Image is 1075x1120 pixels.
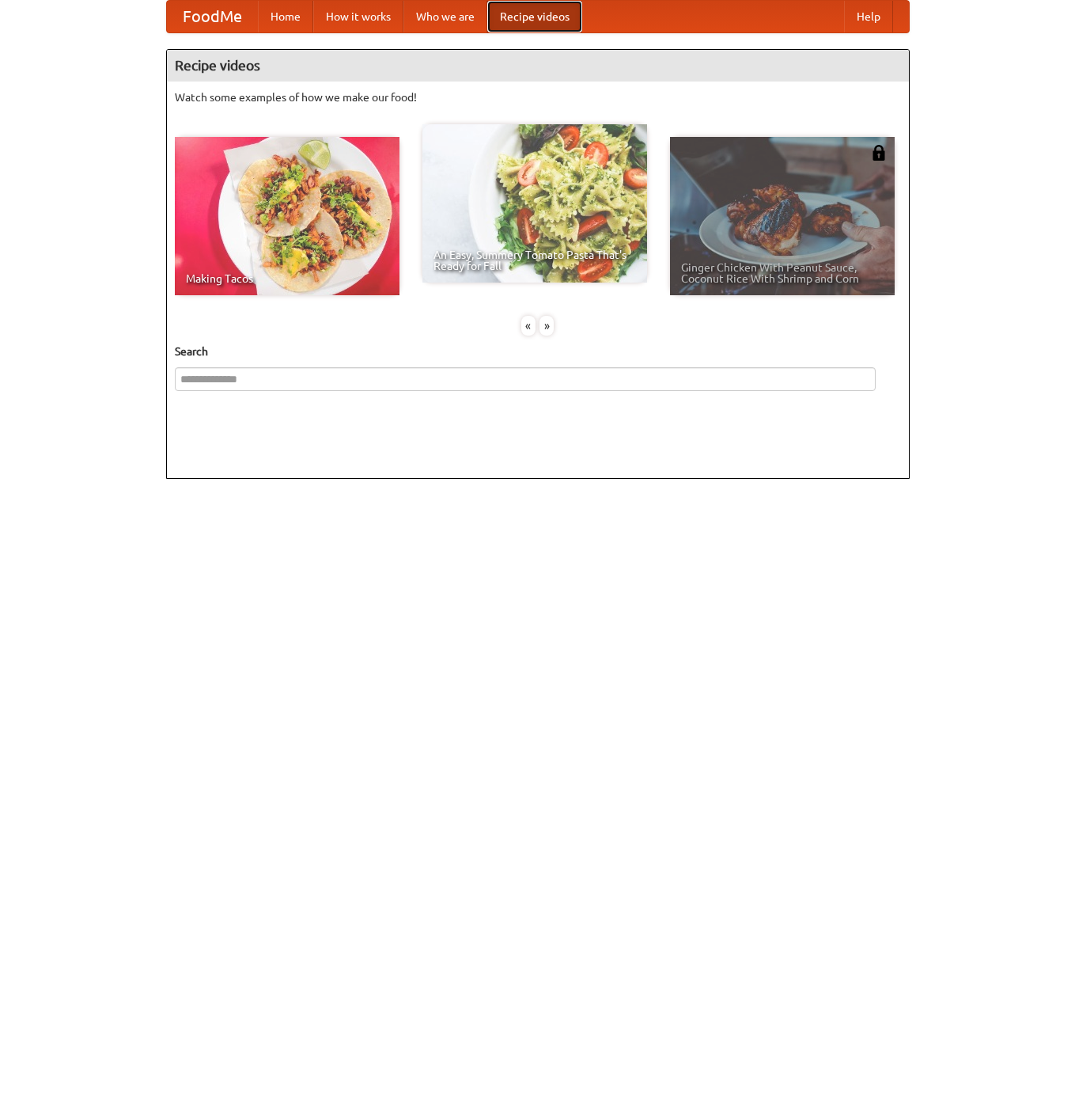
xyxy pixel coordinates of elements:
a: Who we are [403,1,487,32]
img: 483408.png [871,145,887,161]
a: How it works [313,1,403,32]
a: Making Tacos [175,137,399,295]
a: Recipe videos [487,1,582,32]
div: « [521,316,536,336]
h4: Recipe videos [167,50,909,82]
a: Help [844,1,893,32]
a: Home [258,1,313,32]
span: Making Tacos [186,273,388,284]
div: » [539,316,554,336]
p: Watch some examples of how we make our food! [175,89,901,105]
h5: Search [175,344,901,359]
a: An Easy, Summery Tomato Pasta That's Ready for Fall [422,124,647,283]
a: FoodMe [167,1,258,32]
span: An Easy, Summery Tomato Pasta That's Ready for Fall [433,249,636,271]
